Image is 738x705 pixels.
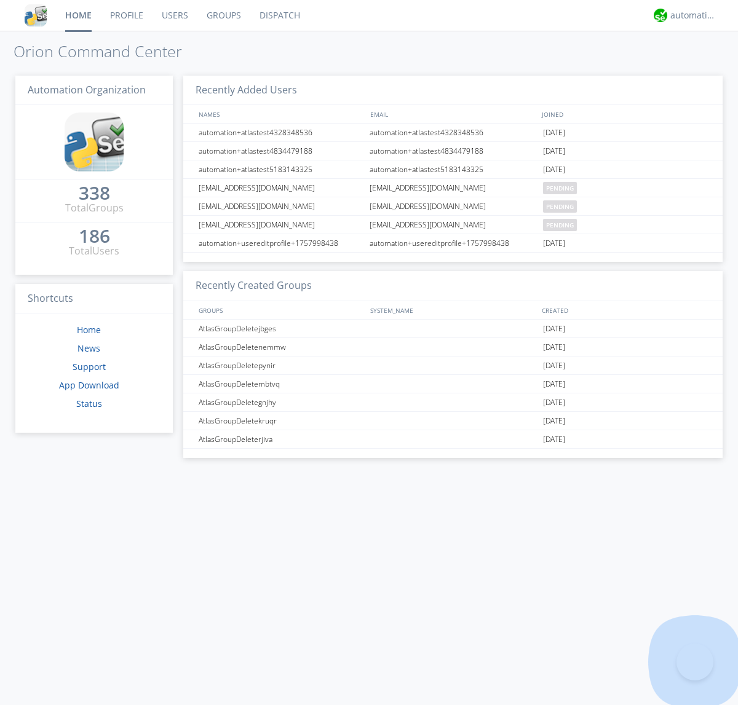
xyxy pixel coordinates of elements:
[25,4,47,26] img: cddb5a64eb264b2086981ab96f4c1ba7
[196,105,364,123] div: NAMES
[543,338,565,356] span: [DATE]
[183,412,723,430] a: AtlasGroupDeletekruqr[DATE]
[183,142,723,160] a: automation+atlastest4834479188automation+atlastest4834479188[DATE]
[183,160,723,179] a: automation+atlastest5183143325automation+atlastest5183143325[DATE]
[367,105,539,123] div: EMAIL
[196,430,366,448] div: AtlasGroupDeleterjiva
[367,142,540,160] div: automation+atlastest4834479188
[79,187,110,201] a: 338
[183,76,723,106] h3: Recently Added Users
[15,284,173,314] h3: Shortcuts
[79,230,110,244] a: 186
[543,393,565,412] span: [DATE]
[543,182,577,194] span: pending
[196,320,366,337] div: AtlasGroupDeletejbges
[183,375,723,393] a: AtlasGroupDeletembtvq[DATE]
[183,197,723,216] a: [EMAIL_ADDRESS][DOMAIN_NAME][EMAIL_ADDRESS][DOMAIN_NAME]pending
[77,324,101,336] a: Home
[183,234,723,253] a: automation+usereditprofile+1757998438automation+usereditprofile+1757998438[DATE]
[196,142,366,160] div: automation+atlastest4834479188
[183,356,723,375] a: AtlasGroupDeletepynir[DATE]
[183,430,723,449] a: AtlasGroupDeleterjiva[DATE]
[367,216,540,234] div: [EMAIL_ADDRESS][DOMAIN_NAME]
[59,379,119,391] a: App Download
[543,124,565,142] span: [DATE]
[367,124,540,141] div: automation+atlastest4328348536
[543,219,577,231] span: pending
[73,361,106,372] a: Support
[183,393,723,412] a: AtlasGroupDeletegnjhy[DATE]
[543,356,565,375] span: [DATE]
[196,375,366,393] div: AtlasGroupDeletembtvq
[196,393,366,411] div: AtlasGroupDeletegnjhy
[543,412,565,430] span: [DATE]
[79,187,110,199] div: 338
[539,105,711,123] div: JOINED
[65,201,124,215] div: Total Groups
[76,398,102,409] a: Status
[196,124,366,141] div: automation+atlastest4328348536
[676,644,713,680] iframe: Toggle Customer Support
[543,320,565,338] span: [DATE]
[654,9,667,22] img: d2d01cd9b4174d08988066c6d424eccd
[79,230,110,242] div: 186
[670,9,716,22] div: automation+atlas
[196,179,366,197] div: [EMAIL_ADDRESS][DOMAIN_NAME]
[543,142,565,160] span: [DATE]
[196,197,366,215] div: [EMAIL_ADDRESS][DOMAIN_NAME]
[77,342,100,354] a: News
[183,271,723,301] h3: Recently Created Groups
[183,179,723,197] a: [EMAIL_ADDRESS][DOMAIN_NAME][EMAIL_ADDRESS][DOMAIN_NAME]pending
[196,160,366,178] div: automation+atlastest5183143325
[367,160,540,178] div: automation+atlastest5183143325
[543,234,565,253] span: [DATE]
[196,234,366,252] div: automation+usereditprofile+1757998438
[196,356,366,374] div: AtlasGroupDeletepynir
[196,216,366,234] div: [EMAIL_ADDRESS][DOMAIN_NAME]
[543,430,565,449] span: [DATE]
[367,234,540,252] div: automation+usereditprofile+1757998438
[367,301,539,319] div: SYSTEM_NAME
[183,124,723,142] a: automation+atlastest4328348536automation+atlastest4328348536[DATE]
[183,338,723,356] a: AtlasGroupDeletenemmw[DATE]
[367,197,540,215] div: [EMAIL_ADDRESS][DOMAIN_NAME]
[543,200,577,213] span: pending
[543,375,565,393] span: [DATE]
[539,301,711,319] div: CREATED
[196,412,366,430] div: AtlasGroupDeletekruqr
[69,244,119,258] div: Total Users
[65,112,124,171] img: cddb5a64eb264b2086981ab96f4c1ba7
[183,320,723,338] a: AtlasGroupDeletejbges[DATE]
[28,83,146,96] span: Automation Organization
[367,179,540,197] div: [EMAIL_ADDRESS][DOMAIN_NAME]
[196,338,366,356] div: AtlasGroupDeletenemmw
[183,216,723,234] a: [EMAIL_ADDRESS][DOMAIN_NAME][EMAIL_ADDRESS][DOMAIN_NAME]pending
[196,301,364,319] div: GROUPS
[543,160,565,179] span: [DATE]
